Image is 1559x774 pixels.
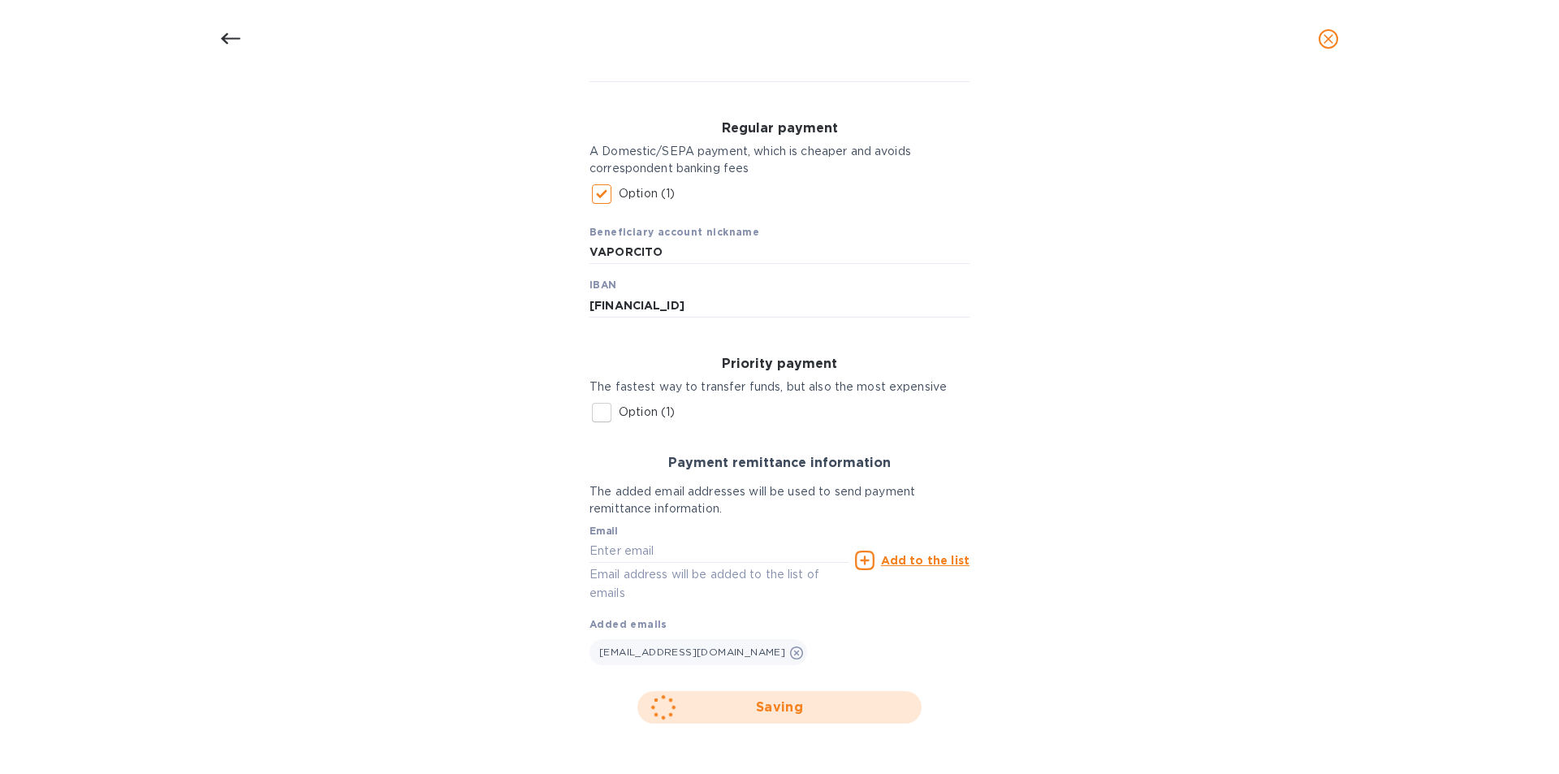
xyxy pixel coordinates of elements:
h3: Payment remittance information [589,456,970,471]
input: Enter email [589,538,849,563]
p: Option (1) [619,404,675,421]
input: IBAN [589,293,970,318]
p: Email address will be added to the list of emails [589,565,849,603]
b: Added emails [589,618,667,630]
div: [EMAIL_ADDRESS][DOMAIN_NAME] [589,639,807,665]
p: The added email addresses will be used to send payment remittance information. [589,483,970,517]
p: The fastest way to transfer funds, but also the most expensive [589,378,970,396]
u: Add to the list [881,554,970,567]
p: A Domestic/SEPA payment, which is cheaper and avoids correspondent banking fees [589,143,970,177]
label: Email [589,527,618,537]
input: Beneficiary account nickname [589,240,970,265]
b: IBAN [589,279,617,291]
span: [EMAIL_ADDRESS][DOMAIN_NAME] [599,646,785,658]
h3: Regular payment [589,121,970,136]
b: Beneficiary account nickname [589,226,759,238]
p: Option (1) [619,185,675,202]
h3: Priority payment [589,357,970,372]
button: close [1309,19,1348,58]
